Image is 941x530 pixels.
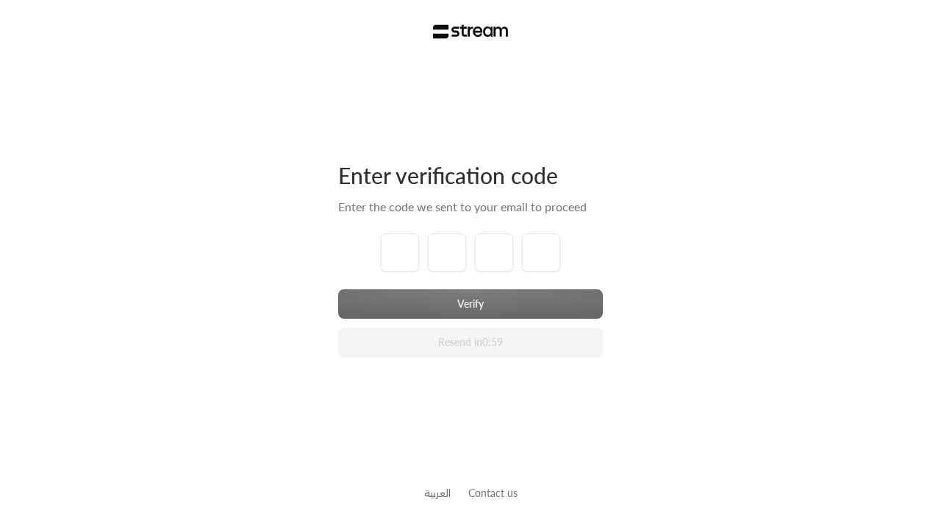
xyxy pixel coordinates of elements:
[338,161,603,189] div: Enter verification code
[338,198,603,216] div: Enter the code we sent to your email to proceed
[468,485,518,501] button: Contact us
[468,487,518,499] a: Contact us
[433,24,509,39] img: Stream Logo
[424,479,451,506] a: العربية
